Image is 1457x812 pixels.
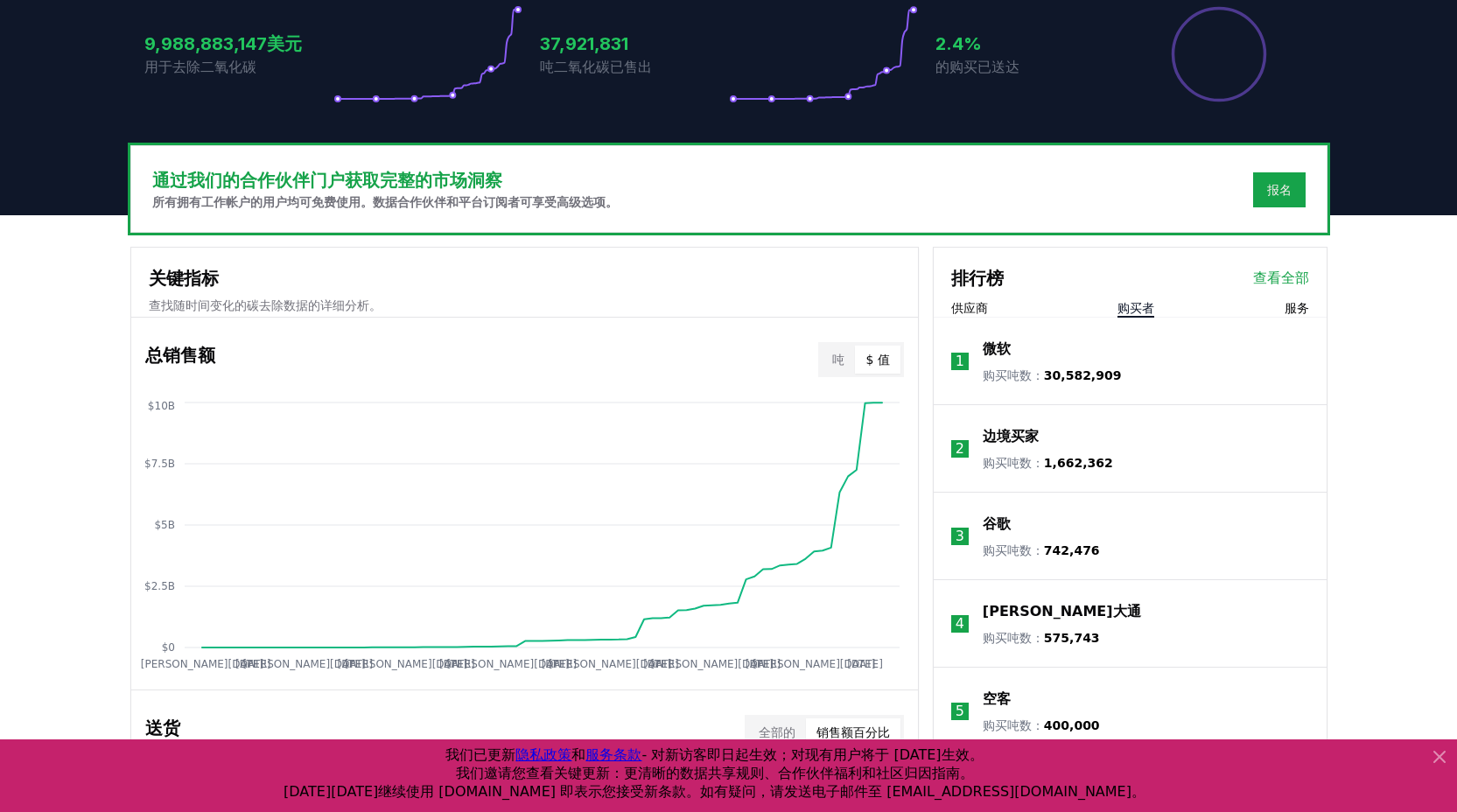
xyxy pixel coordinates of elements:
[1044,631,1100,645] font: 575,743
[235,658,270,670] tspan: [DATE]
[147,400,174,412] tspan: $10B
[549,658,671,670] tspan: [PERSON_NAME][DATE]
[161,641,174,654] tspan: $0
[983,340,1011,357] font: 微软
[144,458,175,470] tspan: $7.5B
[145,345,215,366] font: 总销售额
[745,658,781,670] tspan: [DATE]
[983,689,1011,710] a: 空客
[956,615,964,632] font: 4
[983,603,1141,619] font: [PERSON_NAME]大通
[1044,543,1100,557] font: 742,476
[154,519,175,531] tspan: $5B
[1032,543,1044,557] font: ：
[1253,268,1309,289] a: 查看全部
[1285,301,1309,315] font: 服务
[983,515,1011,532] font: 谷歌
[983,631,1032,645] font: 购买吨数
[816,725,890,739] font: 销售额百分比
[832,353,844,367] font: 吨
[1044,368,1122,382] font: 30,582,909
[344,658,466,670] tspan: [PERSON_NAME][DATE]
[144,580,175,592] tspan: $2.5B
[140,658,263,670] tspan: [PERSON_NAME][DATE]
[1253,172,1306,207] button: 报名
[149,298,382,312] font: 查找随时间变化的碳去除数据的详细分析。
[865,353,889,367] font: $ 值
[1044,718,1100,732] font: 400,000
[446,658,569,670] tspan: [PERSON_NAME][DATE]
[983,428,1039,444] font: 边境买家
[540,33,628,54] font: 37,921,831
[1267,181,1292,199] a: 报名
[956,440,964,457] font: 2
[983,718,1032,732] font: 购买吨数
[983,543,1032,557] font: 购买吨数
[337,658,373,670] tspan: [DATE]
[983,690,1011,707] font: 空客
[753,658,875,670] tspan: [PERSON_NAME][DATE]
[1170,5,1268,103] div: 已交付销售额的百分比
[1267,183,1292,197] font: 报名
[951,301,988,315] font: 供应商
[1032,718,1044,732] font: ：
[983,339,1011,360] a: 微软
[1044,456,1113,470] font: 1,662,362
[439,658,475,670] tspan: [DATE]
[1032,631,1044,645] font: ：
[643,658,679,670] tspan: [DATE]
[149,268,219,289] font: 关键指标
[144,59,256,75] font: 用于去除二氧化碳
[152,170,502,191] font: 通过我们的合作伙伴门户获取完整的市场洞察
[541,658,577,670] tspan: [DATE]
[650,658,773,670] tspan: [PERSON_NAME][DATE]
[983,514,1011,535] a: 谷歌
[847,658,883,670] tspan: [DATE]
[951,268,1004,289] font: 排行榜
[983,601,1141,622] a: [PERSON_NAME]大通
[983,456,1032,470] font: 购买吨数
[1117,301,1154,315] font: 购买者
[540,59,652,75] font: 吨二氧化碳已售出
[759,725,795,739] font: 全部的
[956,703,964,719] font: 5
[935,33,982,54] font: 2.4%
[1253,269,1309,286] font: 查看全部
[1032,456,1044,470] font: ：
[152,195,618,209] font: 所有拥有工作帐户的用户均可免费使用。数据合作伙伴和平台订阅者可享受高级选项。
[956,528,964,544] font: 3
[1032,368,1044,382] font: ：
[145,717,180,738] font: 送货
[983,368,1032,382] font: 购买吨数
[242,658,365,670] tspan: [PERSON_NAME][DATE]
[983,426,1039,447] a: 边境买家
[144,33,302,54] font: 9,988,883,147美元
[935,59,1019,75] font: 的购买已送达
[956,353,964,369] font: 1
